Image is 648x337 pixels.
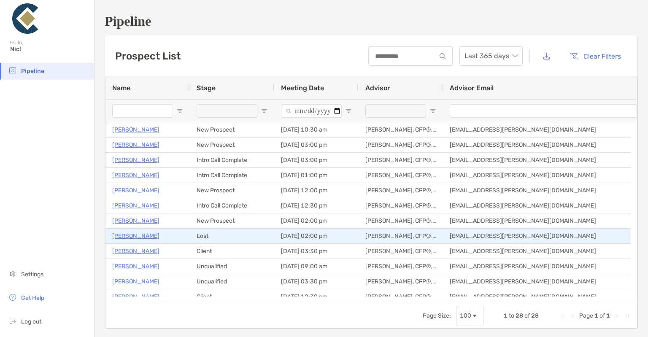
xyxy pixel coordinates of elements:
span: 1 [606,312,610,319]
span: Page [579,312,593,319]
span: Advisor [365,84,390,92]
span: Advisor Email [450,84,494,92]
span: Meeting Date [281,84,324,92]
span: 28 [516,312,523,319]
div: [DATE] 02:00 pm [274,229,359,243]
div: [DATE] 03:30 pm [274,274,359,289]
span: Nic! [10,46,89,53]
img: settings icon [8,269,18,279]
div: [PERSON_NAME], CFP®, CFA [359,289,443,304]
button: Open Filter Menu [345,108,352,114]
span: to [509,312,514,319]
span: 1 [594,312,598,319]
div: [PERSON_NAME], CFP®, CFA [359,183,443,198]
div: [PERSON_NAME], CFP®, CFA [359,229,443,243]
div: [PERSON_NAME], CFP®, CFA [359,137,443,152]
h3: Prospect List [115,50,181,62]
div: [DATE] 03:00 pm [274,153,359,167]
a: [PERSON_NAME] [112,276,159,287]
span: Name [112,84,130,92]
div: Intro Call Complete [190,198,274,213]
div: Unqualified [190,259,274,274]
span: 28 [531,312,539,319]
div: New Prospect [190,183,274,198]
div: [PERSON_NAME], CFP®, CFA [359,213,443,228]
a: [PERSON_NAME] [112,261,159,272]
a: [PERSON_NAME] [112,246,159,256]
span: of [524,312,530,319]
img: get-help icon [8,292,18,302]
a: [PERSON_NAME] [112,155,159,165]
input: Advisor Email Filter Input [450,104,637,118]
span: Stage [197,84,216,92]
span: Get Help [21,294,44,302]
a: [PERSON_NAME] [112,170,159,181]
div: Intro Call Complete [190,168,274,183]
div: [PERSON_NAME], CFP®, CFA [359,153,443,167]
img: logout icon [8,316,18,326]
span: of [599,312,605,319]
button: Clear Filters [563,47,627,65]
div: Intro Call Complete [190,153,274,167]
a: [PERSON_NAME] [112,216,159,226]
div: Unqualified [190,274,274,289]
div: [PERSON_NAME], CFP®, CFA [359,244,443,259]
div: [DATE] 01:00 pm [274,168,359,183]
span: Log out [21,318,41,325]
div: New Prospect [190,213,274,228]
span: Last 365 days [464,47,518,65]
h1: Pipeline [105,13,638,29]
div: [DATE] 12:00 pm [274,183,359,198]
a: [PERSON_NAME] [112,185,159,196]
div: Client [190,244,274,259]
div: Client [190,289,274,304]
div: [DATE] 12:30 pm [274,198,359,213]
input: Meeting Date Filter Input [281,104,342,118]
a: [PERSON_NAME] [112,231,159,241]
span: Pipeline [21,67,44,75]
img: pipeline icon [8,65,18,75]
button: Open Filter Menu [429,108,436,114]
a: [PERSON_NAME] [112,124,159,135]
div: [PERSON_NAME], CFP®, CFA [359,198,443,213]
img: input icon [440,53,446,59]
div: Last Page [624,313,630,319]
a: [PERSON_NAME] [112,291,159,302]
div: [PERSON_NAME], CFP®, CFA [359,122,443,137]
div: [PERSON_NAME], CFP®, CFA [359,274,443,289]
div: [DATE] 03:00 pm [274,137,359,152]
div: [PERSON_NAME], CFP®, CFA [359,168,443,183]
div: New Prospect [190,137,274,152]
div: [DATE] 12:30 pm [274,289,359,304]
div: Page Size [456,306,483,326]
div: First Page [559,313,566,319]
div: Next Page [613,313,620,319]
img: Zoe Logo [10,3,40,34]
div: [DATE] 10:30 am [274,122,359,137]
div: [PERSON_NAME], CFP®, CFA [359,259,443,274]
div: Page Size: [423,312,451,319]
div: [DATE] 03:30 pm [274,244,359,259]
span: Settings [21,271,43,278]
div: Lost [190,229,274,243]
button: Open Filter Menu [176,108,183,114]
a: [PERSON_NAME] [112,200,159,211]
a: [PERSON_NAME] [112,140,159,150]
div: Previous Page [569,313,576,319]
div: 100 [460,312,471,319]
div: [DATE] 09:00 am [274,259,359,274]
input: Name Filter Input [112,104,173,118]
button: Open Filter Menu [261,108,267,114]
div: [DATE] 02:00 pm [274,213,359,228]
